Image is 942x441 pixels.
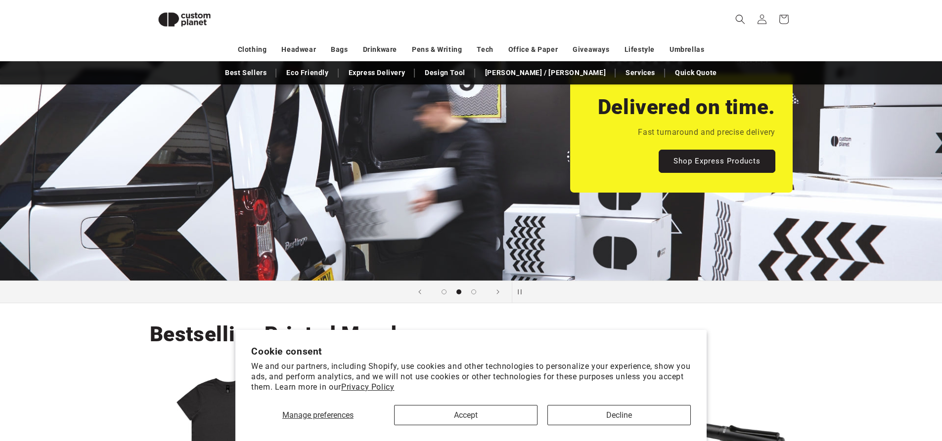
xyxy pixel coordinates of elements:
a: Lifestyle [625,41,655,58]
button: Pause slideshow [512,281,534,303]
p: We and our partners, including Shopify, use cookies and other technologies to personalize your ex... [251,361,691,392]
img: Custom Planet [150,4,219,35]
span: Manage preferences [282,410,354,420]
a: Express Delivery [344,64,410,81]
a: [PERSON_NAME] / [PERSON_NAME] [480,64,611,81]
h2: Delivered on time. [597,94,775,120]
a: Eco Friendly [281,64,333,81]
a: Best Sellers [220,64,271,81]
a: Giveaways [573,41,609,58]
summary: Search [729,8,751,30]
a: Pens & Writing [412,41,462,58]
button: Load slide 2 of 3 [451,284,466,299]
a: Office & Paper [508,41,558,58]
button: Next slide [487,281,509,303]
p: Fast turnaround and precise delivery [638,125,775,140]
button: Accept [394,405,538,425]
a: Quick Quote [670,64,722,81]
a: Shop Express Products [659,150,775,173]
button: Load slide 1 of 3 [437,284,451,299]
a: Services [621,64,660,81]
a: Umbrellas [670,41,704,58]
button: Decline [547,405,691,425]
a: Clothing [238,41,267,58]
h2: Bestselling Printed Merch. [150,321,410,348]
button: Previous slide [409,281,431,303]
a: Headwear [281,41,316,58]
a: Tech [477,41,493,58]
a: Privacy Policy [341,382,394,392]
a: Design Tool [420,64,470,81]
h2: Cookie consent [251,346,691,357]
a: Drinkware [363,41,397,58]
button: Load slide 3 of 3 [466,284,481,299]
iframe: Chat Widget [777,334,942,441]
a: Bags [331,41,348,58]
button: Manage preferences [251,405,384,425]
